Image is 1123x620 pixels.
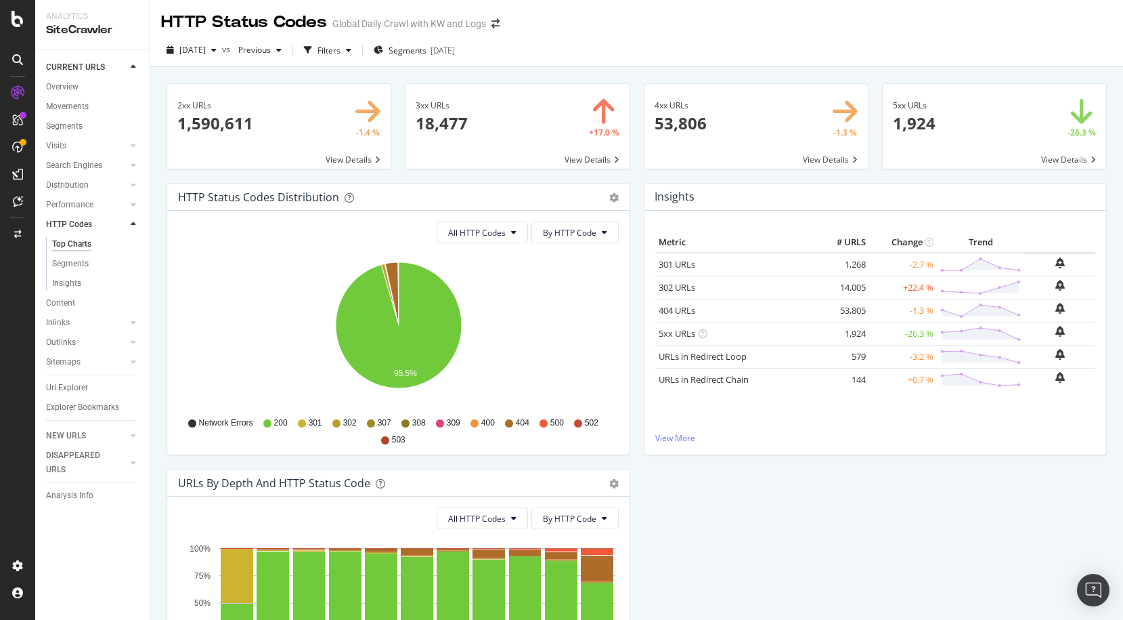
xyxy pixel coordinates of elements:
[869,299,937,322] td: -1.3 %
[178,476,370,490] div: URLs by Depth and HTTP Status Code
[46,218,127,232] a: HTTP Codes
[46,198,127,212] a: Performance
[543,513,596,524] span: By HTTP Code
[412,417,426,429] span: 308
[481,417,495,429] span: 400
[46,159,127,173] a: Search Engines
[46,381,88,395] div: Url Explorer
[815,232,869,253] th: # URLS
[655,188,695,206] h4: Insights
[392,434,405,446] span: 503
[815,322,869,345] td: 1,924
[46,316,70,330] div: Inlinks
[869,232,937,253] th: Change
[46,100,140,114] a: Movements
[222,43,233,55] span: vs
[299,39,357,61] button: Filters
[46,400,119,415] div: Explorer Bookmarks
[531,222,619,243] button: By HTTP Code
[869,345,937,368] td: -3.2 %
[46,429,127,443] a: NEW URLS
[550,417,564,429] span: 500
[46,178,127,192] a: Distribution
[46,139,127,153] a: Visits
[815,253,869,276] td: 1,268
[448,513,506,524] span: All HTTP Codes
[52,276,81,291] div: Insights
[46,355,127,369] a: Sitemaps
[437,222,528,243] button: All HTTP Codes
[52,237,140,251] a: Top Charts
[46,429,86,443] div: NEW URLS
[46,296,140,310] a: Content
[378,417,391,429] span: 307
[585,417,598,429] span: 502
[274,417,288,429] span: 200
[1055,349,1065,360] div: bell-plus
[52,257,140,271] a: Segments
[190,544,211,554] text: 100%
[659,327,695,339] a: 5xx URLs
[869,322,937,345] td: -26.3 %
[937,232,1024,253] th: Trend
[52,276,140,291] a: Insights
[46,60,105,75] div: CURRENT URLS
[1077,574,1109,606] div: Open Intercom Messenger
[659,373,749,386] a: URLs in Redirect Chain
[1055,372,1065,383] div: bell-plus
[46,489,140,503] a: Analysis Info
[233,39,287,61] button: Previous
[46,11,139,22] div: Analytics
[447,417,460,429] span: 309
[659,304,695,316] a: 404 URLs
[869,253,937,276] td: -2.7 %
[1055,303,1065,314] div: bell-plus
[531,508,619,529] button: By HTTP Code
[815,368,869,391] td: 144
[343,417,357,429] span: 302
[46,119,83,133] div: Segments
[199,417,253,429] span: Network Errors
[233,44,271,56] span: Previous
[46,489,93,503] div: Analysis Info
[46,119,140,133] a: Segments
[46,80,79,94] div: Overview
[46,335,127,350] a: Outlinks
[178,254,619,411] svg: A chart.
[46,218,92,232] div: HTTP Codes
[178,190,339,204] div: HTTP Status Codes Distribution
[179,44,206,56] span: 2025 Oct. 8th
[448,227,506,239] span: All HTTP Codes
[516,417,529,429] span: 404
[491,19,500,28] div: arrow-right-arrow-left
[46,449,114,477] div: DISAPPEARED URLS
[543,227,596,239] span: By HTTP Code
[309,417,322,429] span: 301
[609,479,619,489] div: gear
[609,193,619,203] div: gear
[46,316,127,330] a: Inlinks
[655,232,816,253] th: Metric
[317,45,340,56] div: Filters
[368,39,460,61] button: Segments[DATE]
[46,178,89,192] div: Distribution
[1055,280,1065,291] div: bell-plus
[869,276,937,299] td: +22.4 %
[46,22,139,38] div: SiteCrawler
[46,296,75,310] div: Content
[659,258,695,270] a: 301 URLs
[815,276,869,299] td: 14,005
[332,17,486,30] div: Global Daily Crawl with KW and Logs
[394,369,417,378] text: 95.5%
[815,345,869,368] td: 579
[869,368,937,391] td: +0.7 %
[659,281,695,293] a: 302 URLs
[389,45,426,56] span: Segments
[52,237,91,251] div: Top Charts
[46,100,89,114] div: Movements
[46,139,66,153] div: Visits
[46,198,93,212] div: Performance
[52,257,89,271] div: Segments
[655,432,1096,444] a: View More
